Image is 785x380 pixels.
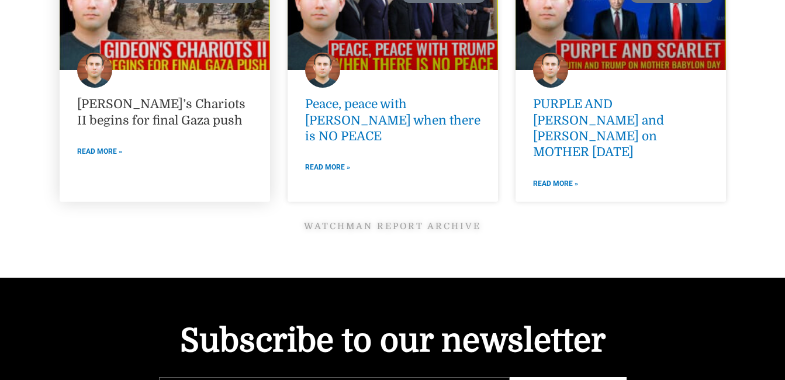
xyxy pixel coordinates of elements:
[304,221,481,232] a: Watchman Report ARCHIVE
[305,97,480,143] a: Peace, peace with [PERSON_NAME] when there is NO PEACE
[77,97,245,127] a: [PERSON_NAME]’s Chariots II begins for final Gaza push
[533,97,664,159] a: PURPLE AND [PERSON_NAME] and [PERSON_NAME] on MOTHER [DATE]
[77,53,112,88] img: Marco
[305,53,340,88] img: Marco
[305,161,350,174] a: Read more about Peace, peace with Trump when there is NO PEACE
[159,324,627,357] h4: Subscribe to our newsletter
[77,145,122,158] a: Read more about Gideon’s Chariots II begins for final Gaza push
[533,53,568,88] img: Marco
[533,177,578,190] a: Read more about PURPLE AND SCARLET Putin and Trump on MOTHER BABYLON day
